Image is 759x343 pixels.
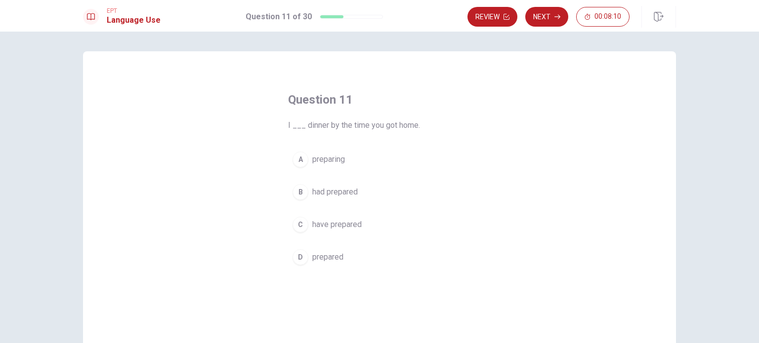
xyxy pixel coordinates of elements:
[312,153,345,165] span: preparing
[293,184,308,200] div: B
[246,11,312,23] h1: Question 11 of 30
[467,7,517,27] button: Review
[525,7,568,27] button: Next
[312,186,358,198] span: had prepared
[576,7,630,27] button: 00:08:10
[594,13,621,21] span: 00:08:10
[288,119,471,131] span: I ___ dinner by the time you got home.
[293,152,308,167] div: A
[293,249,308,265] div: D
[288,92,471,108] h4: Question 11
[288,147,471,172] button: Apreparing
[288,245,471,269] button: Dprepared
[107,7,161,14] span: EPT
[288,180,471,204] button: Bhad prepared
[312,219,362,230] span: have prepared
[288,212,471,237] button: Chave prepared
[293,217,308,232] div: C
[107,14,161,26] h1: Language Use
[312,251,343,263] span: prepared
